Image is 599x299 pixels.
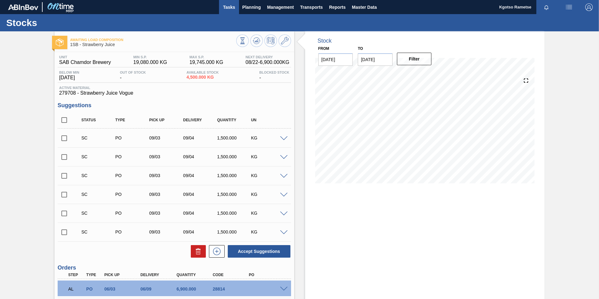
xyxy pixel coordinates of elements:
div: KG [249,135,287,140]
div: 09/03/2025 [148,173,185,178]
span: Next Delivery [246,55,289,59]
div: 09/03/2025 [148,229,185,234]
div: Purchase order [114,229,152,234]
img: userActions [565,3,573,11]
input: mm/dd/yyyy [318,53,353,66]
div: 09/03/2025 [148,192,185,197]
div: 09/04/2025 [182,154,220,159]
div: - [118,71,148,81]
div: Suggestion Created [80,154,118,159]
div: Purchase order [114,173,152,178]
button: Filter [397,53,432,65]
button: Stocks Overview [236,34,249,47]
h3: Orders [58,265,291,271]
span: Planning [242,3,261,11]
div: 09/04/2025 [182,211,220,216]
span: Tasks [222,3,236,11]
div: Purchase order [114,154,152,159]
button: Notifications [536,3,556,12]
div: PO [247,273,288,277]
div: 09/04/2025 [182,192,220,197]
div: Step [67,273,86,277]
div: KG [249,211,287,216]
span: Out Of Stock [120,71,146,74]
span: Below Min [59,71,79,74]
div: KG [249,154,287,159]
span: MAX S.P. [190,55,223,59]
div: Purchase order [114,135,152,140]
span: 1SB - Strawberry Juice [70,42,236,47]
div: Delivery [182,118,220,122]
div: Type [114,118,152,122]
div: Stock [318,38,332,44]
label: to [358,46,363,51]
div: UN [249,118,287,122]
img: TNhmsLtSVTkK8tSr43FrP2fwEKptu5GPRR3wAAAABJRU5ErkJggg== [8,4,38,10]
button: Update Chart [250,34,263,47]
div: Suggestion Created [80,173,118,178]
span: Available Stock [186,71,219,74]
button: Accept Suggestions [228,245,290,258]
div: 09/03/2025 [148,211,185,216]
div: Purchase order [85,286,103,291]
span: Transports [300,3,323,11]
span: Master Data [352,3,377,11]
div: 1,500.000 [216,192,253,197]
div: Accept Suggestions [225,244,291,258]
div: New suggestion [206,245,225,258]
span: SAB Chamdor Brewery [59,60,111,65]
div: 1,500.000 [216,135,253,140]
span: 19,745.000 KG [190,60,223,65]
div: 09/04/2025 [182,135,220,140]
div: KG [249,192,287,197]
span: Reports [329,3,346,11]
span: Unit [59,55,111,59]
div: 09/04/2025 [182,229,220,234]
img: Ícone [56,39,64,46]
div: Suggestion Created [80,229,118,234]
div: Delete Suggestions [188,245,206,258]
div: 1,500.000 [216,154,253,159]
button: Go to Master Data / General [279,34,291,47]
img: Logout [585,3,593,11]
div: Quantity [175,273,216,277]
div: Code [211,273,252,277]
div: 6,900.000 [175,286,216,291]
div: 09/03/2025 [148,154,185,159]
span: 4,500.000 KG [186,75,219,80]
span: Awaiting Load Composition [70,38,236,42]
h1: Stocks [6,19,117,26]
p: AL [68,286,84,291]
span: 08/22 - 6,900.000 KG [246,60,289,65]
span: MIN S.P. [133,55,167,59]
div: 09/04/2025 [182,173,220,178]
div: Quantity [216,118,253,122]
input: mm/dd/yyyy [358,53,393,66]
div: Suggestion Created [80,192,118,197]
div: 1,500.000 [216,173,253,178]
span: 279708 - Strawberry Juice Vogue [59,90,289,96]
span: Blocked Stock [259,71,289,74]
div: - [258,71,291,81]
span: [DATE] [59,75,79,81]
div: Pick up [148,118,185,122]
div: Suggestion Created [80,135,118,140]
div: KG [249,173,287,178]
div: Suggestion Created [80,211,118,216]
div: KG [249,229,287,234]
div: Purchase order [114,192,152,197]
label: From [318,46,329,51]
div: 28814 [211,286,252,291]
div: Status [80,118,118,122]
div: 06/03/2025 [103,286,143,291]
div: Type [85,273,103,277]
div: 09/03/2025 [148,135,185,140]
div: 1,500.000 [216,229,253,234]
div: 1,500.000 [216,211,253,216]
div: Purchase order [114,211,152,216]
button: Schedule Inventory [264,34,277,47]
span: Management [267,3,294,11]
div: 06/09/2025 [139,286,179,291]
h3: Suggestions [58,102,291,109]
div: Awaiting Load Composition [67,282,86,296]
